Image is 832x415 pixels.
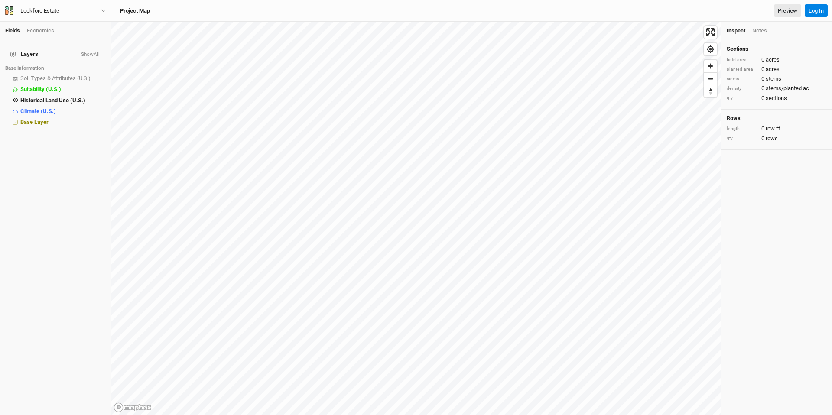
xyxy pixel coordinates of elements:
div: qty [727,95,757,101]
div: Notes [752,27,767,35]
span: Base Layer [20,119,49,125]
a: Preview [774,4,801,17]
button: Enter fullscreen [704,26,717,39]
button: Zoom out [704,72,717,85]
span: Layers [10,51,38,58]
span: Historical Land Use (U.S.) [20,97,85,104]
div: Economics [27,27,54,35]
div: planted area [727,66,757,73]
span: rows [766,135,778,143]
div: qty [727,135,757,142]
div: Soil Types & Attributes (U.S.) [20,75,105,82]
button: Leckford Estate [4,6,106,16]
canvas: Map [111,22,721,415]
div: Leckford Estate [20,6,59,15]
a: Mapbox logo [114,402,152,412]
div: Inspect [727,27,745,35]
span: Suitability (U.S.) [20,86,61,92]
h4: Rows [727,115,827,122]
div: 0 [727,135,827,143]
span: row ft [766,125,780,133]
span: Climate (U.S.) [20,108,56,114]
div: Climate (U.S.) [20,108,105,115]
span: acres [766,56,780,64]
div: 0 [727,75,827,83]
span: stems/planted ac [766,84,809,92]
div: density [727,85,757,92]
button: Log In [805,4,828,17]
div: Suitability (U.S.) [20,86,105,93]
div: field area [727,57,757,63]
div: length [727,126,757,132]
span: acres [766,65,780,73]
div: stems [727,76,757,82]
span: sections [766,94,787,102]
button: Zoom in [704,60,717,72]
div: Base Layer [20,119,105,126]
span: stems [766,75,781,83]
div: 0 [727,125,827,133]
div: 0 [727,94,827,102]
a: Fields [5,27,20,34]
div: 0 [727,84,827,92]
button: ShowAll [81,52,100,58]
button: Find my location [704,43,717,55]
span: Soil Types & Attributes (U.S.) [20,75,91,81]
button: Reset bearing to north [704,85,717,97]
div: 0 [727,56,827,64]
h3: Project Map [120,7,150,14]
span: Zoom out [704,73,717,85]
div: 0 [727,65,827,73]
h4: Sections [727,45,827,52]
div: Historical Land Use (U.S.) [20,97,105,104]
